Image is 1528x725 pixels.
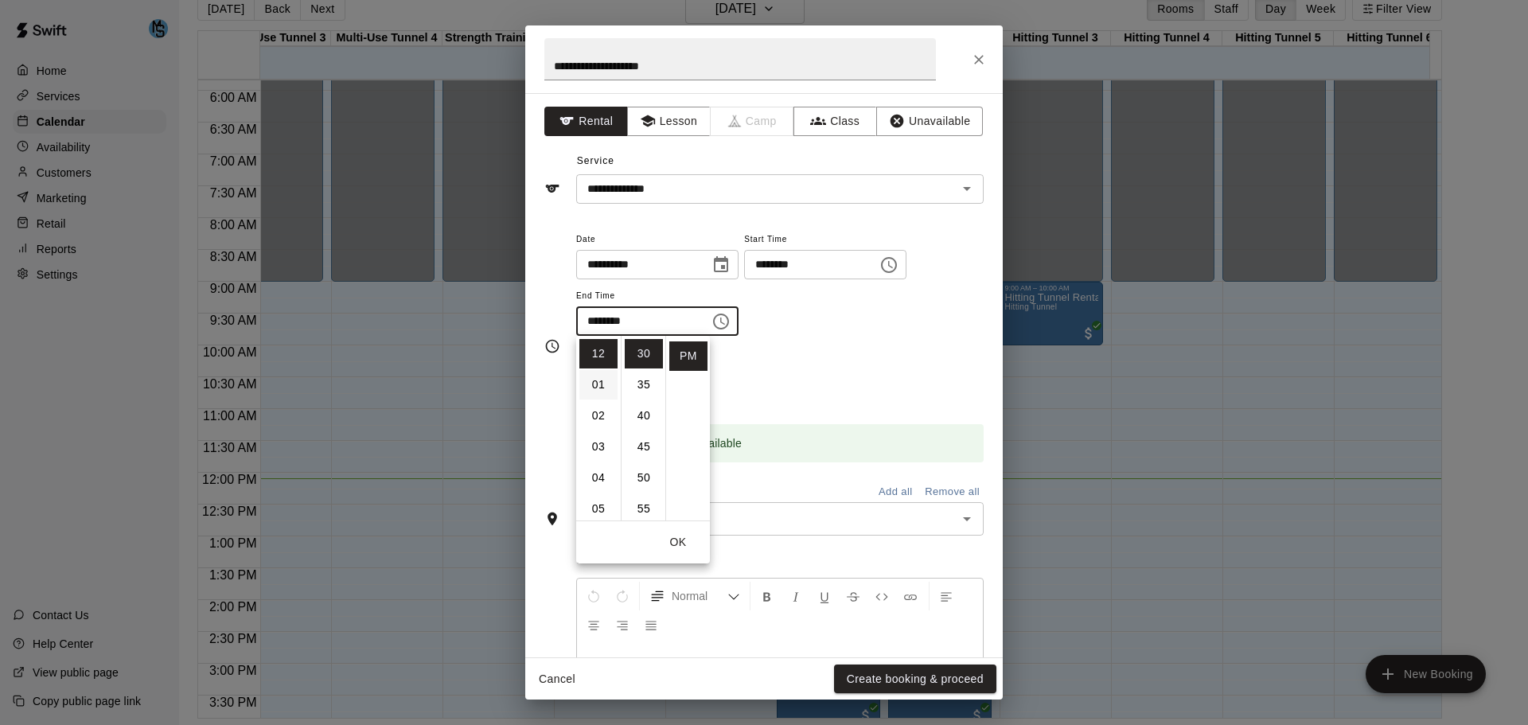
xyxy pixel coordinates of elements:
[782,582,809,610] button: Format Italics
[579,401,618,431] li: 2 hours
[868,582,895,610] button: Insert Code
[625,339,663,368] li: 30 minutes
[621,336,665,520] ul: Select minutes
[577,155,614,166] span: Service
[625,494,663,524] li: 55 minutes
[897,582,924,610] button: Insert Link
[744,229,906,251] span: Start Time
[576,336,621,520] ul: Select hours
[580,582,607,610] button: Undo
[873,249,905,281] button: Choose time, selected time is 12:00 PM
[625,463,663,493] li: 50 minutes
[625,432,663,462] li: 45 minutes
[705,249,737,281] button: Choose date, selected date is Aug 16, 2025
[580,610,607,639] button: Center Align
[579,339,618,368] li: 12 hours
[705,306,737,337] button: Choose time, selected time is 12:30 PM
[579,494,618,524] li: 5 hours
[811,582,838,610] button: Format Underline
[627,107,711,136] button: Lesson
[576,229,739,251] span: Date
[544,338,560,354] svg: Timing
[544,181,560,197] svg: Service
[965,45,993,74] button: Close
[609,610,636,639] button: Right Align
[870,480,921,505] button: Add all
[921,480,984,505] button: Remove all
[834,665,996,694] button: Create booking & proceed
[579,432,618,462] li: 3 hours
[665,336,710,520] ul: Select meridiem
[956,508,978,530] button: Open
[653,528,704,557] button: OK
[956,177,978,200] button: Open
[579,370,618,400] li: 1 hours
[576,286,739,307] span: End Time
[544,511,560,527] svg: Rooms
[625,401,663,431] li: 40 minutes
[793,107,877,136] button: Class
[637,610,665,639] button: Justify Align
[933,582,960,610] button: Left Align
[643,582,746,610] button: Formatting Options
[609,582,636,610] button: Redo
[754,582,781,610] button: Format Bold
[579,463,618,493] li: 4 hours
[669,341,707,371] li: PM
[876,107,983,136] button: Unavailable
[840,582,867,610] button: Format Strikethrough
[625,370,663,400] li: 35 minutes
[577,548,984,574] span: Notes
[532,665,583,694] button: Cancel
[711,107,794,136] span: Camps can only be created in the Services page
[672,588,727,604] span: Normal
[544,107,628,136] button: Rental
